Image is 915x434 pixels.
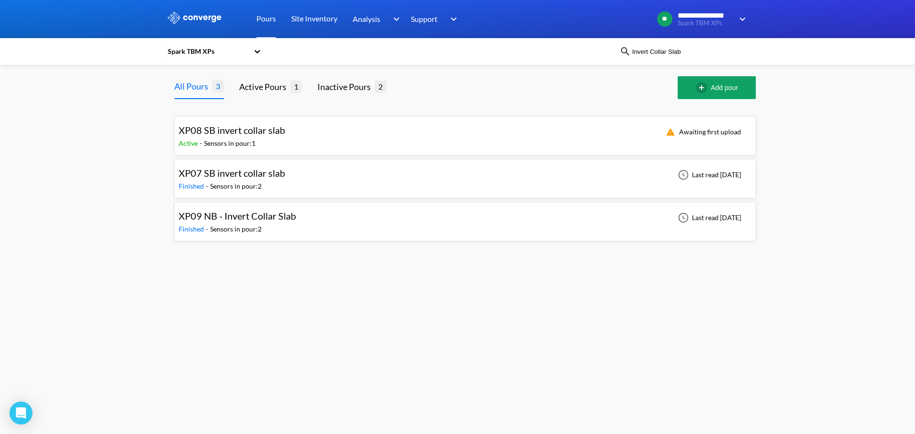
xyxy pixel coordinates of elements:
[660,126,744,138] div: Awaiting first upload
[620,46,631,57] img: icon-search.svg
[678,76,756,99] button: Add pour
[239,80,290,93] div: Active Pours
[206,225,210,233] span: -
[733,13,748,25] img: downArrow.svg
[631,46,746,57] input: Search for a pour by name
[200,139,204,147] span: -
[174,127,756,135] a: XP08 SB invert collar slabActive-Sensors in pour:1Awaiting first upload
[212,80,224,92] span: 3
[673,169,744,181] div: Last read [DATE]
[179,210,296,222] span: XP09 NB - Invert Collar Slab
[210,181,262,192] div: Sensors in pour: 2
[387,13,402,25] img: downArrow.svg
[411,13,437,25] span: Support
[206,182,210,190] span: -
[10,402,32,424] div: Open Intercom Messenger
[179,124,285,136] span: XP08 SB invert collar slab
[696,82,711,93] img: add-circle-outline.svg
[174,213,756,221] a: XP09 NB - Invert Collar SlabFinished-Sensors in pour:2Last read [DATE]
[375,81,386,92] span: 2
[678,20,733,27] span: Spark TBM XPs
[174,170,756,178] a: XP07 SB invert collar slabFinished-Sensors in pour:2Last read [DATE]
[290,81,302,92] span: 1
[174,80,212,93] div: All Pours
[179,139,200,147] span: Active
[179,182,206,190] span: Finished
[179,225,206,233] span: Finished
[353,13,380,25] span: Analysis
[167,11,222,24] img: logo_ewhite.svg
[204,138,255,149] div: Sensors in pour: 1
[444,13,459,25] img: downArrow.svg
[673,212,744,223] div: Last read [DATE]
[210,224,262,234] div: Sensors in pour: 2
[179,167,285,179] span: XP07 SB invert collar slab
[167,46,249,57] div: Spark TBM XPs
[317,80,375,93] div: Inactive Pours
